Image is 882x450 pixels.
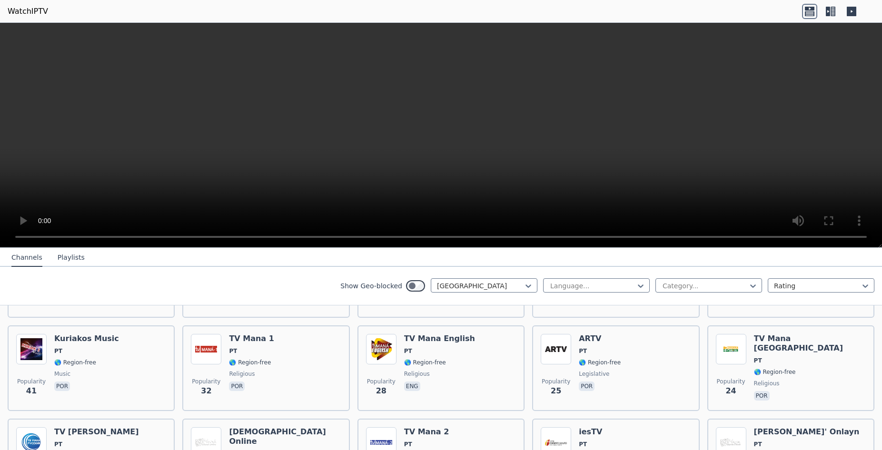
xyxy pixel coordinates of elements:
[58,249,85,267] button: Playlists
[11,249,42,267] button: Channels
[551,385,561,397] span: 25
[54,382,70,391] p: por
[17,378,46,385] span: Popularity
[754,391,770,401] p: por
[404,370,430,378] span: religious
[404,427,449,437] h6: TV Mana 2
[54,359,96,366] span: 🌎 Region-free
[754,380,780,387] span: religious
[725,385,736,397] span: 24
[404,359,446,366] span: 🌎 Region-free
[340,281,402,291] label: Show Geo-blocked
[54,347,62,355] span: PT
[542,378,570,385] span: Popularity
[404,382,420,391] p: eng
[579,382,595,391] p: por
[754,368,796,376] span: 🌎 Region-free
[191,334,221,364] img: TV Mana 1
[754,440,762,448] span: PT
[717,378,745,385] span: Popularity
[192,378,220,385] span: Popularity
[579,334,621,343] h6: ARTV
[8,6,48,17] a: WatchIPTV
[229,334,274,343] h6: TV Mana 1
[754,427,860,437] h6: [PERSON_NAME]' Onlayn
[754,357,762,364] span: PT
[404,440,412,448] span: PT
[54,334,119,343] h6: Kuriakos Music
[579,440,587,448] span: PT
[376,385,386,397] span: 28
[579,370,609,378] span: legislative
[404,347,412,355] span: PT
[229,427,341,446] h6: [DEMOGRAPHIC_DATA] Online
[541,334,571,364] img: ARTV
[26,385,37,397] span: 41
[229,347,237,355] span: PT
[367,378,396,385] span: Popularity
[404,334,475,343] h6: TV Mana English
[16,334,47,364] img: Kuriakos Music
[201,385,211,397] span: 32
[229,370,255,378] span: religious
[754,334,866,353] h6: TV Mana [GEOGRAPHIC_DATA]
[579,347,587,355] span: PT
[366,334,396,364] img: TV Mana English
[229,359,271,366] span: 🌎 Region-free
[54,370,70,378] span: music
[579,427,621,437] h6: iesTV
[54,427,139,437] h6: TV [PERSON_NAME]
[579,359,621,366] span: 🌎 Region-free
[229,382,245,391] p: por
[716,334,746,364] img: TV Mana Brasil
[54,440,62,448] span: PT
